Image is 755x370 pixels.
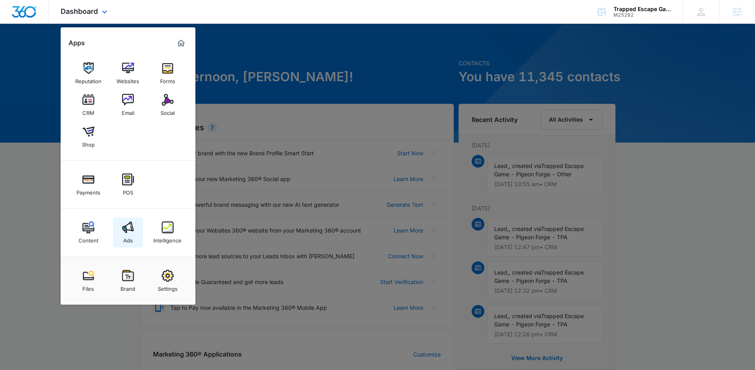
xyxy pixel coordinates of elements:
[82,137,95,148] div: Shop
[153,90,183,120] a: Social
[82,282,94,292] div: Files
[614,6,671,12] div: account name
[153,266,183,296] a: Settings
[160,74,175,84] div: Forms
[73,122,103,152] a: Shop
[153,233,182,244] div: Intelligence
[69,39,85,47] h2: Apps
[153,217,183,248] a: Intelligence
[113,217,143,248] a: Ads
[73,266,103,296] a: Files
[123,185,133,196] div: POS
[120,282,135,292] div: Brand
[113,170,143,200] a: POS
[113,266,143,296] a: Brand
[614,12,671,18] div: account id
[122,106,134,116] div: Email
[75,74,101,84] div: Reputation
[158,282,178,292] div: Settings
[73,217,103,248] a: Content
[73,170,103,200] a: Payments
[175,37,187,50] a: Marketing 360® Dashboard
[78,233,98,244] div: Content
[161,106,175,116] div: Social
[117,74,139,84] div: Websites
[73,90,103,120] a: CRM
[113,90,143,120] a: Email
[153,58,183,88] a: Forms
[76,185,100,196] div: Payments
[113,58,143,88] a: Websites
[73,58,103,88] a: Reputation
[82,106,94,116] div: CRM
[123,233,133,244] div: Ads
[61,7,98,15] span: Dashboard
